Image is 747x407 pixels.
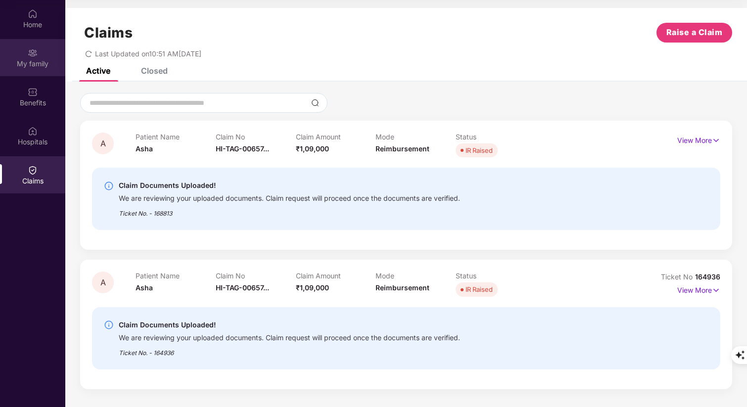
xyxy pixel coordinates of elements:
p: Claim Amount [296,271,376,280]
div: We are reviewing your uploaded documents. Claim request will proceed once the documents are verif... [119,191,460,203]
span: A [100,139,106,148]
span: Reimbursement [375,144,429,153]
img: svg+xml;base64,PHN2ZyBpZD0iSW5mby0yMHgyMCIgeG1sbnM9Imh0dHA6Ly93d3cudzMub3JnLzIwMDAvc3ZnIiB3aWR0aD... [104,181,114,191]
span: A [100,278,106,287]
span: 164936 [695,272,720,281]
p: Mode [375,133,456,141]
p: Status [456,271,536,280]
span: Asha [136,283,153,292]
button: Raise a Claim [656,23,732,43]
span: Last Updated on 10:51 AM[DATE] [95,49,201,58]
div: Ticket No. - 164936 [119,342,460,358]
h1: Claims [84,24,133,41]
span: Raise a Claim [666,26,723,39]
span: HI-TAG-00657... [216,144,269,153]
span: Ticket No [661,272,695,281]
div: We are reviewing your uploaded documents. Claim request will proceed once the documents are verif... [119,331,460,342]
p: Mode [375,271,456,280]
p: Claim No [216,133,296,141]
span: HI-TAG-00657... [216,283,269,292]
img: svg+xml;base64,PHN2ZyBpZD0iSW5mby0yMHgyMCIgeG1sbnM9Imh0dHA6Ly93d3cudzMub3JnLzIwMDAvc3ZnIiB3aWR0aD... [104,320,114,330]
p: Claim No [216,271,296,280]
img: svg+xml;base64,PHN2ZyB4bWxucz0iaHR0cDovL3d3dy53My5vcmcvMjAwMC9zdmciIHdpZHRoPSIxNyIgaGVpZ2h0PSIxNy... [712,135,720,146]
p: Patient Name [136,133,216,141]
div: Active [86,66,110,76]
img: svg+xml;base64,PHN2ZyBpZD0iQ2xhaW0iIHhtbG5zPSJodHRwOi8vd3d3LnczLm9yZy8yMDAwL3N2ZyIgd2lkdGg9IjIwIi... [28,165,38,175]
img: svg+xml;base64,PHN2ZyB3aWR0aD0iMjAiIGhlaWdodD0iMjAiIHZpZXdCb3g9IjAgMCAyMCAyMCIgZmlsbD0ibm9uZSIgeG... [28,48,38,58]
img: svg+xml;base64,PHN2ZyBpZD0iSG9tZSIgeG1sbnM9Imh0dHA6Ly93d3cudzMub3JnLzIwMDAvc3ZnIiB3aWR0aD0iMjAiIG... [28,9,38,19]
span: Reimbursement [375,283,429,292]
p: View More [677,133,720,146]
p: Patient Name [136,271,216,280]
span: ₹1,09,000 [296,144,329,153]
img: svg+xml;base64,PHN2ZyBpZD0iQmVuZWZpdHMiIHhtbG5zPSJodHRwOi8vd3d3LnczLm9yZy8yMDAwL3N2ZyIgd2lkdGg9Ij... [28,87,38,97]
div: Claim Documents Uploaded! [119,319,460,331]
p: Claim Amount [296,133,376,141]
div: Ticket No. - 168813 [119,203,460,218]
img: svg+xml;base64,PHN2ZyBpZD0iU2VhcmNoLTMyeDMyIiB4bWxucz0iaHR0cDovL3d3dy53My5vcmcvMjAwMC9zdmciIHdpZH... [311,99,319,107]
p: Status [456,133,536,141]
div: Closed [141,66,168,76]
img: svg+xml;base64,PHN2ZyBpZD0iSG9zcGl0YWxzIiB4bWxucz0iaHR0cDovL3d3dy53My5vcmcvMjAwMC9zdmciIHdpZHRoPS... [28,126,38,136]
div: Claim Documents Uploaded! [119,180,460,191]
span: Asha [136,144,153,153]
p: View More [677,282,720,296]
span: redo [85,49,92,58]
div: IR Raised [466,145,493,155]
div: IR Raised [466,284,493,294]
img: svg+xml;base64,PHN2ZyB4bWxucz0iaHR0cDovL3d3dy53My5vcmcvMjAwMC9zdmciIHdpZHRoPSIxNyIgaGVpZ2h0PSIxNy... [712,285,720,296]
span: ₹1,09,000 [296,283,329,292]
